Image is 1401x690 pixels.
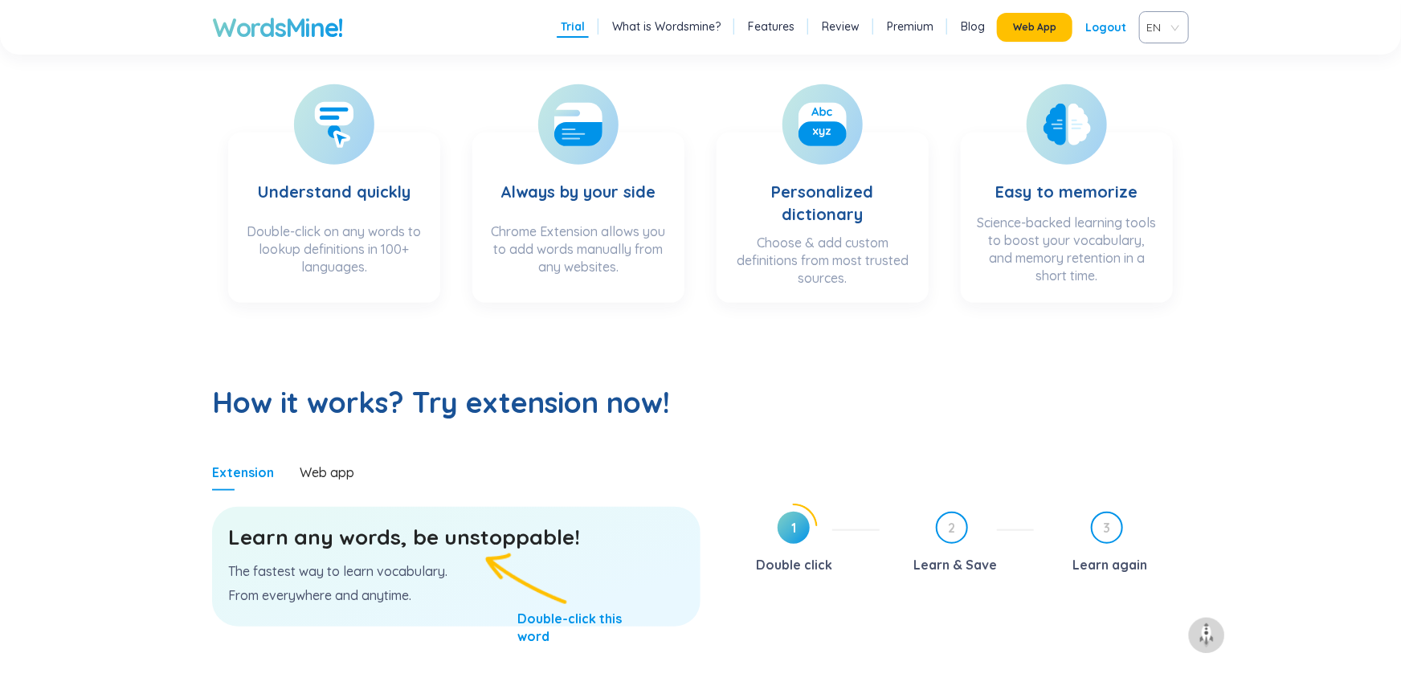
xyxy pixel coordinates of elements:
h3: Always by your side [501,149,656,214]
h3: Understand quickly [258,149,410,214]
div: Science-backed learning tools to boost your vocabulary, and memory retention in a short time. [977,214,1157,287]
a: Trial [561,18,585,35]
div: 3Learn again [1047,512,1189,578]
p: The fastest way to learn vocabulary. [228,562,684,580]
a: What is Wordsmine? [612,18,721,35]
div: Learn again [1072,552,1147,578]
a: Review [822,18,860,35]
a: Features [748,18,794,35]
div: Chrome Extension allows you to add words manually from any websites. [488,223,668,287]
h3: Easy to memorize [996,149,1138,206]
span: Web App [1013,21,1056,34]
div: Choose & add custom definitions from most trusted sources. [733,234,913,287]
button: Web App [997,13,1072,42]
a: Premium [887,18,933,35]
span: VIE [1146,15,1175,39]
span: 3 [1093,513,1121,542]
h3: Learn any words, be unstoppable! [228,523,684,552]
h3: Personalized dictionary [733,149,913,226]
div: 1Double click [725,512,880,578]
h2: How it works? Try extension now! [212,383,1189,422]
div: Double-click on any words to lookup definitions in 100+ languages. [244,223,424,287]
div: Learn & Save [913,552,997,578]
div: Logout [1085,13,1126,42]
div: Extension [212,463,274,481]
a: WordsMine! [212,11,343,43]
div: 2Learn & Save [892,512,1035,578]
img: to top [1194,623,1219,648]
div: Double click [756,552,832,578]
div: Web app [300,463,354,481]
p: From everywhere and anytime. [228,586,684,604]
a: Blog [961,18,985,35]
span: 1 [778,512,810,544]
span: 2 [937,513,966,542]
